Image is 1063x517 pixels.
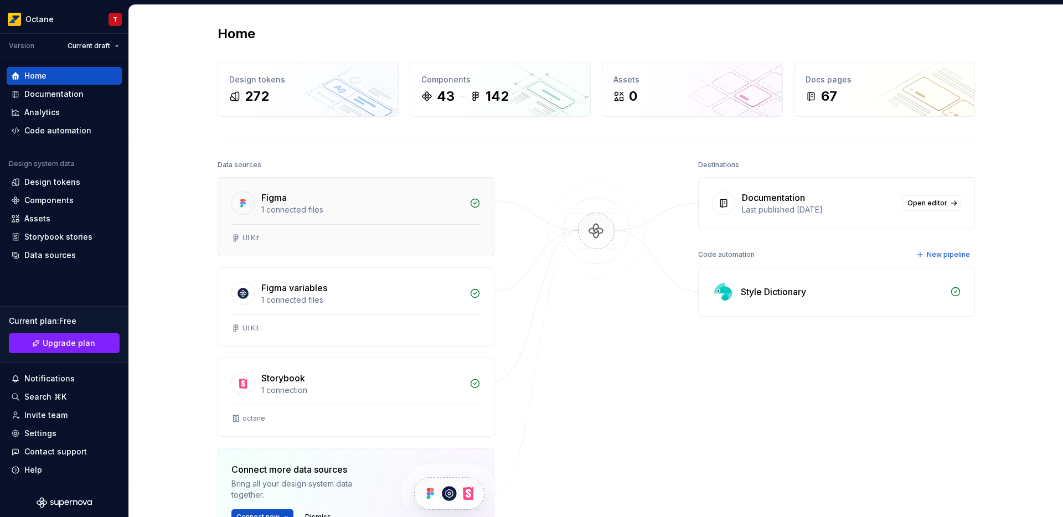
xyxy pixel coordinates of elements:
div: Documentation [24,89,84,100]
div: Notifications [24,373,75,384]
span: Upgrade plan [43,338,95,349]
a: Storybook1 connectionoctane [218,358,494,437]
div: UI Kit [242,234,259,242]
div: Home [24,70,47,81]
a: Design tokens [7,173,122,191]
div: Figma variables [261,281,327,294]
div: Current plan : Free [9,316,120,327]
div: Contact support [24,446,87,457]
div: Storybook [261,371,305,385]
button: Help [7,461,122,479]
div: Bring all your design system data together. [231,478,381,500]
div: Analytics [24,107,60,118]
div: Design system data [9,159,74,168]
div: 272 [245,87,269,105]
div: Components [24,195,74,206]
a: Assets0 [602,63,783,117]
div: Figma [261,191,287,204]
svg: Supernova Logo [37,497,92,508]
a: Settings [7,425,122,442]
div: Code automation [24,125,91,136]
span: Open editor [907,199,947,208]
button: Contact support [7,443,122,461]
div: UI Kit [242,324,259,333]
div: Help [24,464,42,475]
div: Invite team [24,410,68,421]
a: Home [7,67,122,85]
span: New pipeline [927,250,970,259]
div: Documentation [742,191,805,204]
div: Octane [25,14,54,25]
div: Assets [24,213,50,224]
div: Style Dictionary [741,285,806,298]
div: Assets [613,74,771,85]
div: Docs pages [806,74,963,85]
a: Data sources [7,246,122,264]
div: 142 [486,87,509,105]
a: Assets [7,210,122,228]
div: Data sources [24,250,76,261]
img: e8093afa-4b23-4413-bf51-00cde92dbd3f.png [8,13,21,26]
a: Figma variables1 connected filesUI Kit [218,267,494,347]
div: Search ⌘K [24,391,66,402]
a: Invite team [7,406,122,424]
button: OctaneT [2,7,126,31]
h2: Home [218,25,255,43]
a: Analytics [7,104,122,121]
a: Design tokens272 [218,63,399,117]
div: 67 [821,87,837,105]
div: Destinations [698,157,739,173]
button: Current draft [63,38,124,54]
a: Open editor [902,195,961,211]
button: Search ⌘K [7,388,122,406]
div: Settings [24,428,56,439]
div: 1 connected files [261,294,463,306]
a: Code automation [7,122,122,139]
div: Last published [DATE] [742,204,896,215]
a: Components [7,192,122,209]
a: Components43142 [410,63,591,117]
div: 43 [437,87,455,105]
a: Documentation [7,85,122,103]
button: Notifications [7,370,122,387]
div: octane [242,414,265,423]
div: Version [9,42,34,50]
a: Storybook stories [7,228,122,246]
div: Data sources [218,157,261,173]
span: Current draft [68,42,110,50]
div: Code automation [698,247,755,262]
div: T [113,15,117,24]
div: 1 connected files [261,204,463,215]
div: Connect more data sources [231,463,381,476]
div: Storybook stories [24,231,92,242]
div: Design tokens [24,177,80,188]
div: Design tokens [229,74,387,85]
div: Components [421,74,579,85]
a: Upgrade plan [9,333,120,353]
div: 0 [629,87,637,105]
a: Figma1 connected filesUI Kit [218,177,494,256]
div: 1 connection [261,385,463,396]
button: New pipeline [913,247,975,262]
a: Docs pages67 [794,63,975,117]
